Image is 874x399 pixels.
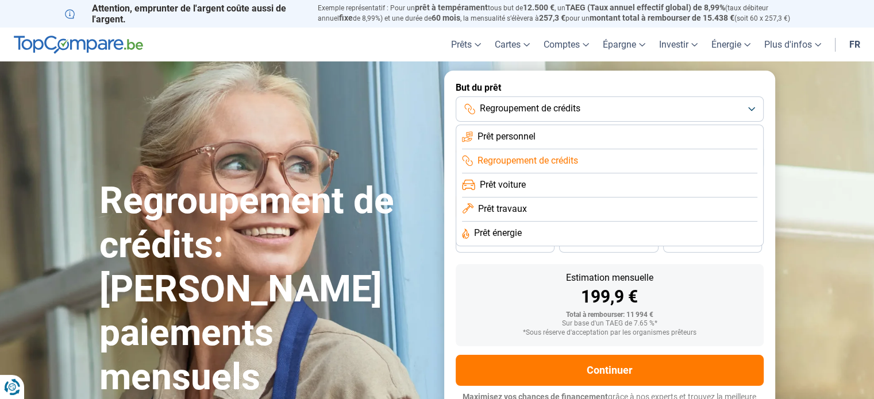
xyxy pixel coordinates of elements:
[465,273,754,282] div: Estimation mensuelle
[65,3,304,25] p: Attention, emprunter de l'argent coûte aussi de l'argent.
[492,241,518,247] span: 36 mois
[474,227,522,239] span: Prêt énergie
[539,13,565,22] span: 257,3 €
[704,28,757,61] a: Énergie
[480,102,580,115] span: Regroupement de crédits
[596,28,652,61] a: Épargne
[456,82,764,93] label: But du prêt
[456,355,764,386] button: Continuer
[757,28,828,61] a: Plus d'infos
[523,3,555,12] span: 12.500 €
[465,329,754,337] div: *Sous réserve d'acceptation par les organismes prêteurs
[596,241,621,247] span: 30 mois
[652,28,704,61] a: Investir
[444,28,488,61] a: Prêts
[415,3,488,12] span: prêt à tempérament
[456,96,764,122] button: Regroupement de crédits
[478,203,527,215] span: Prêt travaux
[432,13,460,22] span: 60 mois
[465,288,754,305] div: 199,9 €
[590,13,734,22] span: montant total à rembourser de 15.438 €
[700,241,725,247] span: 24 mois
[488,28,537,61] a: Cartes
[339,13,353,22] span: fixe
[842,28,867,61] a: fr
[537,28,596,61] a: Comptes
[565,3,725,12] span: TAEG (Taux annuel effectif global) de 8,99%
[14,36,143,54] img: TopCompare
[478,130,536,143] span: Prêt personnel
[480,179,526,191] span: Prêt voiture
[478,154,578,167] span: Regroupement de crédits
[465,320,754,328] div: Sur base d'un TAEG de 7.65 %*
[465,311,754,319] div: Total à rembourser: 11 994 €
[318,3,810,24] p: Exemple représentatif : Pour un tous but de , un (taux débiteur annuel de 8,99%) et une durée de ...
